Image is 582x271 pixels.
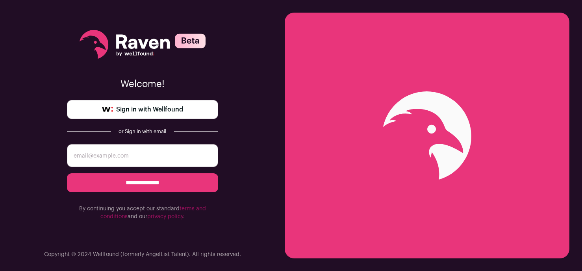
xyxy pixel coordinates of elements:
[100,206,206,219] a: terms and conditions
[44,251,241,258] p: Copyright © 2024 Wellfound (formerly AngelList Talent). All rights reserved.
[147,214,183,219] a: privacy policy
[67,100,218,119] a: Sign in with Wellfound
[67,78,218,91] p: Welcome!
[102,107,113,112] img: wellfound-symbol-flush-black-fb3c872781a75f747ccb3a119075da62bfe97bd399995f84a933054e44a575c4.png
[67,144,218,167] input: email@example.com
[117,128,168,135] div: or Sign in with email
[116,105,183,114] span: Sign in with Wellfound
[67,205,218,221] p: By continuing you accept our standard and our .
